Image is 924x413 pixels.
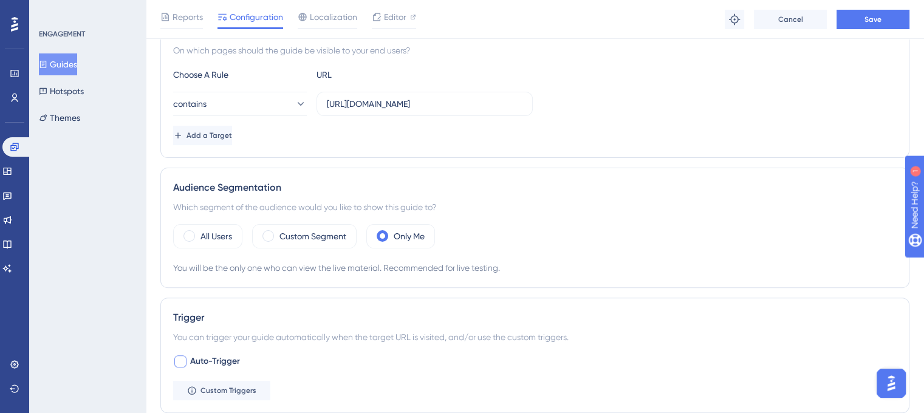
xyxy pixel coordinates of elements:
[864,15,881,24] span: Save
[173,126,232,145] button: Add a Target
[39,29,85,39] div: ENGAGEMENT
[754,10,827,29] button: Cancel
[837,10,909,29] button: Save
[187,131,232,140] span: Add a Target
[173,200,897,214] div: Which segment of the audience would you like to show this guide to?
[327,97,522,111] input: yourwebsite.com/path
[39,53,77,75] button: Guides
[173,310,897,325] div: Trigger
[29,3,76,18] span: Need Help?
[173,330,897,344] div: You can trigger your guide automatically when the target URL is visited, and/or use the custom tr...
[173,180,897,195] div: Audience Segmentation
[39,80,84,102] button: Hotspots
[39,107,80,129] button: Themes
[200,229,232,244] label: All Users
[394,229,425,244] label: Only Me
[384,10,406,24] span: Editor
[190,354,240,369] span: Auto-Trigger
[310,10,357,24] span: Localization
[317,67,450,82] div: URL
[173,67,307,82] div: Choose A Rule
[873,365,909,401] iframe: UserGuiding AI Assistant Launcher
[173,381,270,400] button: Custom Triggers
[778,15,803,24] span: Cancel
[84,6,88,16] div: 1
[173,97,207,111] span: contains
[279,229,346,244] label: Custom Segment
[173,261,897,275] div: You will be the only one who can view the live material. Recommended for live testing.
[173,43,897,58] div: On which pages should the guide be visible to your end users?
[173,92,307,116] button: contains
[173,10,203,24] span: Reports
[230,10,283,24] span: Configuration
[200,386,256,395] span: Custom Triggers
